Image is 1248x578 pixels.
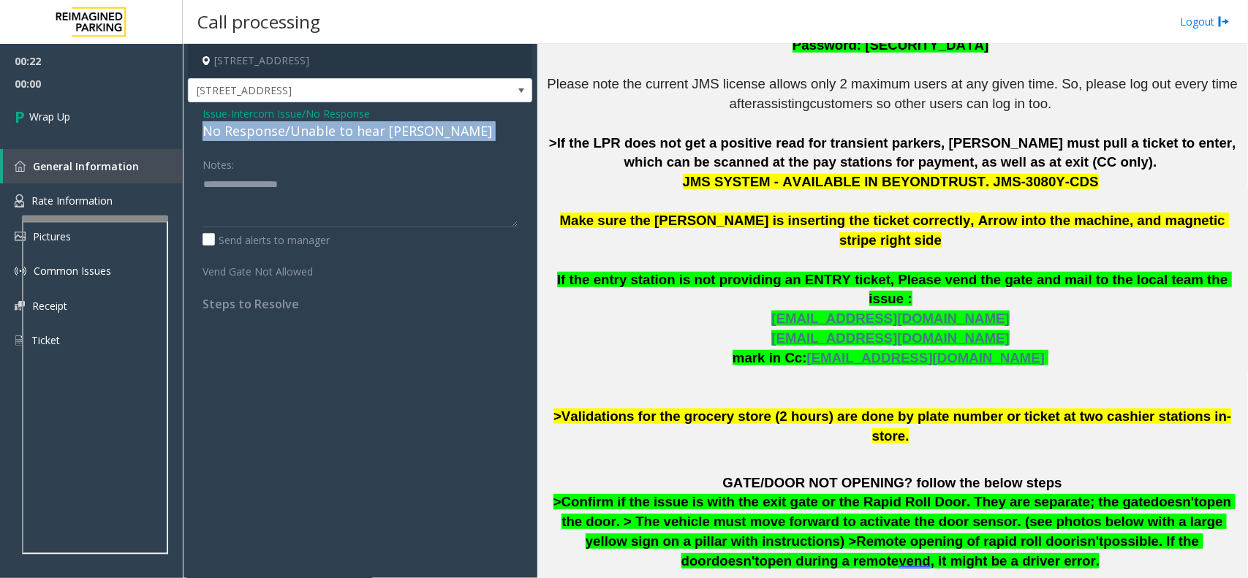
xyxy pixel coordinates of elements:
span: Issue [203,106,227,121]
a: [EMAIL_ADDRESS][DOMAIN_NAME] [771,313,1009,325]
label: Vend Gate Not Allowed [199,259,333,279]
label: Send alerts to manager [203,232,330,248]
span: [EMAIL_ADDRESS][DOMAIN_NAME] [771,311,1009,326]
span: Password: [SECURITY_DATA] [793,37,988,53]
span: >Validations for the grocery store (2 hours) are done by plate number or ticket at two cashier st... [553,408,1231,444]
span: , it might be a driver error. [931,553,1100,569]
h4: [STREET_ADDRESS] [188,44,532,78]
span: customers so other users can log in too. [810,96,1052,111]
img: logout [1218,14,1230,29]
span: doesn't [1151,494,1199,509]
h4: Steps to Resolve [203,297,518,311]
a: [EMAIL_ADDRESS][DOMAIN_NAME] [771,333,1009,345]
span: vend [899,553,931,569]
span: General Information [33,159,139,173]
label: Notes: [203,152,234,172]
span: - [227,107,370,121]
span: open the door. > The vehicle must move forward to activate the door sensor. (see photos below wit... [561,494,1235,548]
a: Logout [1180,14,1230,29]
span: If the entry station is not providing an ENTRY ticket, Please vend the gate and mail to the local... [557,272,1232,307]
span: mark in Cc: [733,350,807,365]
span: assisting [757,96,810,111]
div: No Response/Unable to hear [PERSON_NAME] [203,121,518,141]
span: [STREET_ADDRESS] [189,79,463,102]
span: Rate Information [31,194,113,208]
span: open during a remote [760,553,899,569]
span: >If the LPR does not get a positive read for transient parkers, [PERSON_NAME] must pull a ticket ... [549,135,1240,170]
span: GATE/DOOR NOT OPENING? follow the below steps [722,475,1062,490]
h3: Call processing [190,4,328,39]
span: Wrap Up [29,109,70,124]
span: isn't [1076,533,1104,549]
span: Make sure the [PERSON_NAME] is inserting the ticket correctly, Arrow into the machine, and magnet... [560,213,1229,248]
span: [EMAIL_ADDRESS][DOMAIN_NAME] [807,350,1045,365]
span: doesn't [711,553,760,569]
span: Intercom Issue/No Response [231,106,370,121]
span: possible. If the door [681,533,1203,569]
img: 'icon' [15,194,24,208]
a: [EMAIL_ADDRESS][DOMAIN_NAME] [807,353,1045,365]
a: General Information [3,149,183,183]
img: 'icon' [15,265,26,277]
img: 'icon' [15,232,26,241]
img: 'icon' [15,161,26,172]
span: Please note the current JMS license allows only 2 maximum users at any given time. So, please log... [547,76,1241,111]
span: >Confirm if the issue is with the exit gate or the Rapid Roll Door. They are separate; the gate [553,494,1151,509]
span: [EMAIL_ADDRESS][DOMAIN_NAME] [771,330,1009,346]
img: 'icon' [15,334,24,347]
img: 'icon' [15,301,25,311]
span: JMS SYSTEM - AVAILABLE IN BEYONDTRUST. JMS-3080Y-CDS [683,174,1099,189]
